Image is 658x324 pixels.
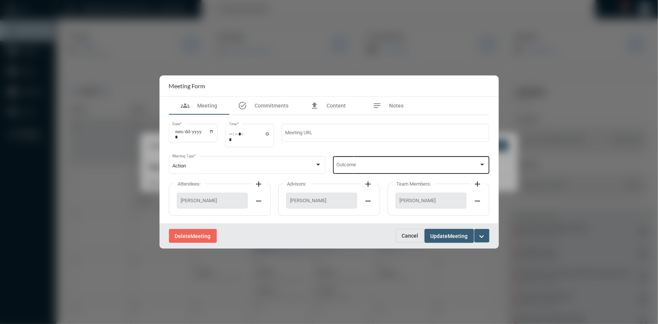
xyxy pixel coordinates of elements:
span: [PERSON_NAME] [400,198,462,203]
label: Attendees: [174,181,205,187]
span: Action [172,163,186,169]
mat-icon: groups [181,101,190,110]
span: Meeting [191,233,211,239]
button: DeleteMeeting [169,229,217,243]
mat-icon: add [364,180,373,189]
label: Advisors: [284,181,311,187]
button: UpdateMeeting [425,229,474,243]
label: Team Members: [393,181,435,187]
mat-icon: remove [473,197,482,206]
button: Cancel [396,229,425,243]
span: [PERSON_NAME] [290,198,353,203]
mat-icon: task_alt [238,101,247,110]
mat-icon: file_upload [310,101,319,110]
span: Update [431,233,448,239]
mat-icon: remove [255,197,264,206]
mat-icon: notes [373,101,382,110]
span: Commitments [255,103,289,109]
span: Cancel [402,233,419,239]
span: Meeting [448,233,468,239]
span: [PERSON_NAME] [181,198,244,203]
mat-icon: expand_more [477,232,486,241]
span: Meeting [197,103,217,109]
mat-icon: remove [364,197,373,206]
mat-icon: add [255,180,264,189]
span: Content [327,103,346,109]
span: Delete [175,233,191,239]
h2: Meeting Form [169,82,206,89]
span: Notes [390,103,404,109]
mat-icon: add [473,180,482,189]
